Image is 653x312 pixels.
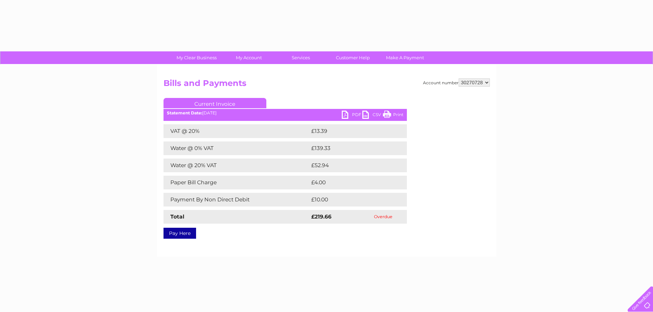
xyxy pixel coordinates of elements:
[310,159,393,172] td: £52.94
[310,176,391,189] td: £4.00
[360,210,407,224] td: Overdue
[310,124,392,138] td: £13.39
[167,110,202,115] b: Statement Date:
[164,124,310,138] td: VAT @ 20%
[164,78,490,91] h2: Bills and Payments
[310,141,394,155] td: £139.33
[377,51,433,64] a: Make A Payment
[383,111,403,121] a: Print
[325,51,381,64] a: Customer Help
[164,228,196,239] a: Pay Here
[220,51,277,64] a: My Account
[362,111,383,121] a: CSV
[164,111,407,115] div: [DATE]
[310,193,393,207] td: £10.00
[164,176,310,189] td: Paper Bill Charge
[311,213,331,220] strong: £219.66
[164,193,310,207] td: Payment By Non Direct Debit
[164,98,266,108] a: Current Invoice
[423,78,490,87] div: Account number
[342,111,362,121] a: PDF
[273,51,329,64] a: Services
[168,51,225,64] a: My Clear Business
[164,159,310,172] td: Water @ 20% VAT
[164,141,310,155] td: Water @ 0% VAT
[170,213,184,220] strong: Total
